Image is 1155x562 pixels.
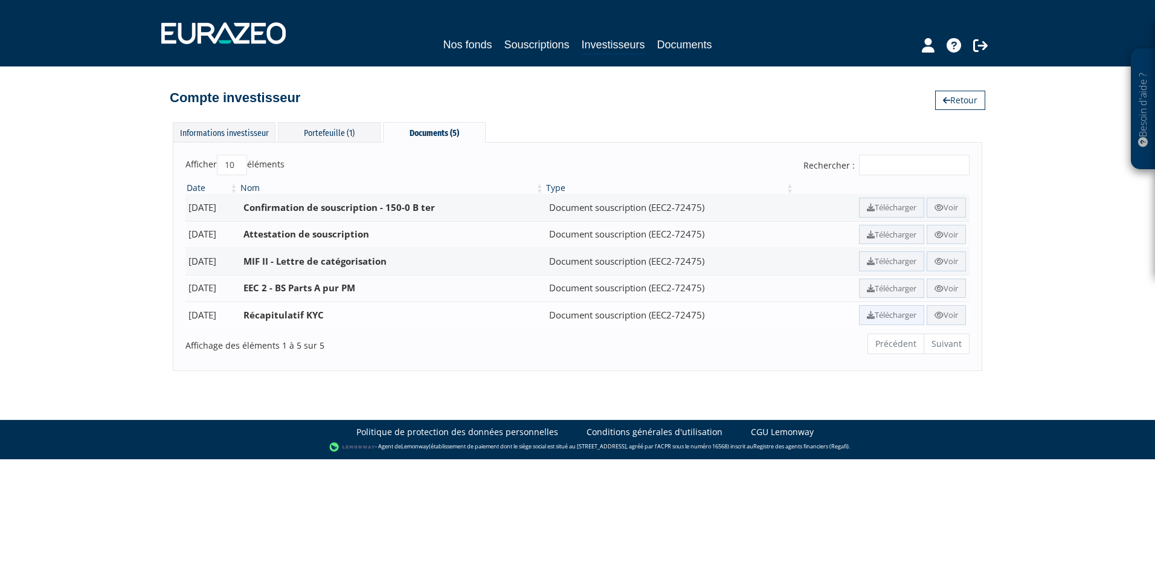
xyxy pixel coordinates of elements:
[753,442,849,450] a: Registre des agents financiers (Regafi)
[545,194,795,221] td: Document souscription (EEC2-72475)
[278,122,381,142] div: Portefeuille (1)
[587,426,722,438] a: Conditions générales d'utilisation
[927,251,966,271] a: Voir
[751,426,814,438] a: CGU Lemonway
[185,155,285,175] label: Afficher éléments
[927,305,966,325] a: Voir
[795,182,970,194] th: &nbsp;
[383,122,486,143] div: Documents (5)
[185,182,239,194] th: Date: activer pour trier la colonne par ordre croissant
[239,182,545,194] th: Nom: activer pour trier la colonne par ordre croissant
[170,91,300,105] h4: Compte investisseur
[504,36,569,53] a: Souscriptions
[161,22,286,44] img: 1732889491-logotype_eurazeo_blanc_rvb.png
[173,122,275,142] div: Informations investisseur
[859,198,924,218] a: Télécharger
[935,91,985,110] a: Retour
[1136,55,1150,164] p: Besoin d'aide ?
[859,279,924,299] a: Télécharger
[803,155,970,175] label: Rechercher :
[243,255,387,267] b: MIF II - Lettre de catégorisation
[657,36,712,53] a: Documents
[859,155,970,175] input: Rechercher :
[185,248,239,275] td: [DATE]
[243,282,355,294] b: EEC 2 - BS Parts A pur PM
[12,441,1143,453] div: - Agent de (établissement de paiement dont le siège social est situé au [STREET_ADDRESS], agréé p...
[545,182,795,194] th: Type: activer pour trier la colonne par ordre croissant
[927,225,966,245] a: Voir
[859,305,924,325] a: Télécharger
[185,194,239,221] td: [DATE]
[859,251,924,271] a: Télécharger
[443,36,492,53] a: Nos fonds
[243,201,435,213] b: Confirmation de souscription - 150-0 B ter
[927,198,966,218] a: Voir
[243,228,369,240] b: Attestation de souscription
[582,36,645,55] a: Investisseurs
[356,426,558,438] a: Politique de protection des données personnelles
[243,309,324,321] b: Récapitulatif KYC
[545,275,795,302] td: Document souscription (EEC2-72475)
[217,155,247,175] select: Afficheréléments
[185,221,239,248] td: [DATE]
[185,275,239,302] td: [DATE]
[185,302,239,329] td: [DATE]
[545,248,795,275] td: Document souscription (EEC2-72475)
[185,332,501,352] div: Affichage des éléments 1 à 5 sur 5
[329,441,376,453] img: logo-lemonway.png
[927,279,966,299] a: Voir
[859,225,924,245] a: Télécharger
[545,302,795,329] td: Document souscription (EEC2-72475)
[401,442,429,450] a: Lemonway
[545,221,795,248] td: Document souscription (EEC2-72475)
